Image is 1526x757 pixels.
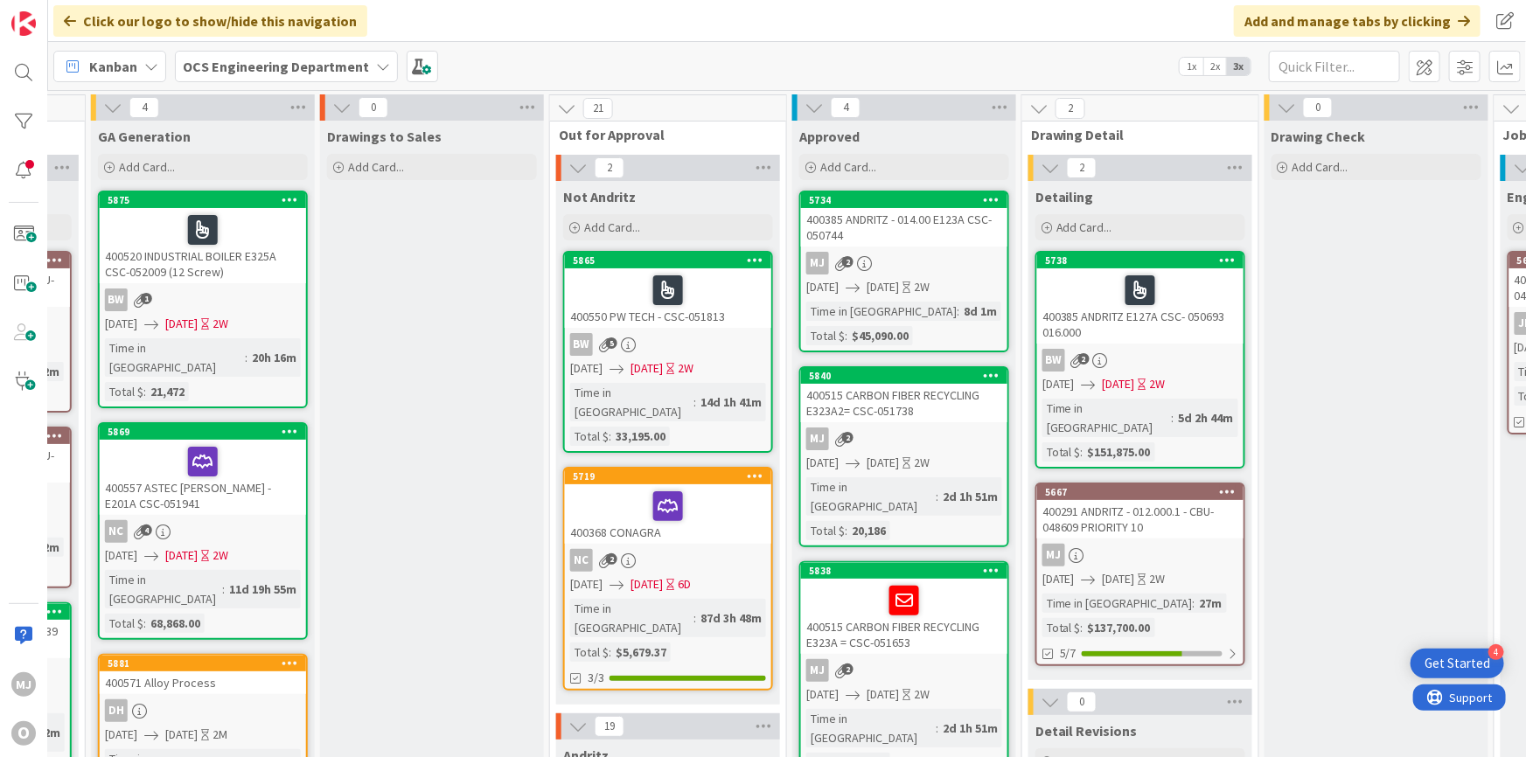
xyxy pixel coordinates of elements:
span: : [143,382,146,401]
span: Add Card... [1293,159,1348,175]
div: 5865 [565,253,771,268]
div: 5869 [108,426,306,438]
div: 400571 Alloy Process [100,671,306,694]
div: 2W [213,546,228,565]
span: 3/3 [588,669,604,687]
span: [DATE] [806,685,839,704]
div: Click our logo to show/hide this navigation [53,5,367,37]
span: : [245,348,247,367]
a: 5865400550 PW TECH - CSC-051813BW[DATE][DATE]2WTime in [GEOGRAPHIC_DATA]:14d 1h 41mTotal $:33,195.00 [563,251,773,453]
span: 2 [842,432,854,443]
span: 3x [1227,58,1251,75]
div: 4 [1488,644,1504,660]
div: O [11,721,36,746]
div: BW [570,333,593,356]
span: [DATE] [105,546,137,565]
span: : [222,580,225,599]
img: Visit kanbanzone.com [11,11,36,36]
div: Total $ [105,382,143,401]
span: 2 [1067,157,1097,178]
span: [DATE] [867,685,899,704]
span: 4 [831,97,861,118]
div: 5738 [1037,253,1244,268]
span: Add Card... [119,159,175,175]
span: [DATE] [1103,570,1135,588]
div: 20h 16m [247,348,301,367]
span: [DATE] [1103,375,1135,393]
div: 33,195.00 [611,427,670,446]
span: : [609,642,611,662]
div: 5667 [1045,486,1244,498]
span: 4 [129,97,159,118]
span: Drawings to Sales [327,128,442,145]
div: 5881 [100,656,306,671]
div: Time in [GEOGRAPHIC_DATA] [806,302,957,321]
span: Approved [799,128,860,145]
span: : [693,392,696,412]
span: 0 [1067,691,1097,712]
span: [DATE] [570,359,603,378]
span: 2 [842,256,854,267]
div: 5738 [1045,254,1244,267]
b: OCS Engineering Department [183,58,369,75]
div: Time in [GEOGRAPHIC_DATA] [570,383,693,421]
div: 2W [213,315,228,333]
div: $5,679.37 [611,642,671,662]
div: 2W [914,278,930,296]
span: 0 [359,97,388,118]
span: Detailing [1035,188,1094,205]
div: Total $ [806,326,845,345]
input: Quick Filter... [1269,51,1400,82]
div: 5881 [108,657,306,670]
div: 68,868.00 [146,614,205,633]
a: 5738400385 ANDRITZ E127A CSC- 050693 016.000BW[DATE][DATE]2WTime in [GEOGRAPHIC_DATA]:5d 2h 44mTo... [1035,251,1245,469]
div: 400385 ANDRITZ - 014.00 E123A CSC-050744 [801,208,1007,247]
span: Not Andritz [563,188,636,205]
span: : [845,326,847,345]
span: 2 [842,663,854,675]
div: 5869400557 ASTEC [PERSON_NAME] - E201A CSC-051941 [100,424,306,515]
span: : [845,521,847,540]
span: [DATE] [806,454,839,472]
div: Time in [GEOGRAPHIC_DATA] [105,570,222,608]
div: 5719 [565,469,771,484]
span: [DATE] [165,726,198,744]
span: : [1193,594,1195,613]
div: 400557 ASTEC [PERSON_NAME] - E201A CSC-051941 [100,440,306,515]
div: MJ [806,252,829,274]
div: 5840 [801,368,1007,384]
div: 5875 [108,194,306,206]
div: BW [1037,349,1244,372]
span: Kanban [89,56,137,77]
div: 2W [1150,375,1166,393]
div: 5734 [801,192,1007,208]
div: BW [1042,349,1065,372]
span: : [143,614,146,633]
div: 400515 CARBON FIBER RECYCLING E323A2= CSC-051738 [801,384,1007,422]
span: GA Generation [98,128,191,145]
div: 5738400385 ANDRITZ E127A CSC- 050693 016.000 [1037,253,1244,344]
a: 5840400515 CARBON FIBER RECYCLING E323A2= CSC-051738MJ[DATE][DATE]2WTime in [GEOGRAPHIC_DATA]:2d ... [799,366,1009,547]
div: MJ [801,427,1007,450]
span: : [936,719,938,738]
div: 5875 [100,192,306,208]
div: 5719 [573,470,771,483]
span: 5/7 [1060,644,1077,663]
div: 8d 1m [959,302,1001,321]
span: 1 [141,293,152,304]
span: [DATE] [631,575,663,594]
div: BW [105,288,128,311]
span: Add Card... [584,219,640,235]
span: [DATE] [105,315,137,333]
div: DH [105,699,128,722]
div: 11d 19h 55m [225,580,301,599]
span: Add Card... [348,159,404,175]
div: MJ [11,672,36,697]
span: [DATE] [570,575,603,594]
div: NC [565,549,771,572]
div: MJ [1037,544,1244,566]
div: Total $ [570,427,609,446]
span: Add Card... [820,159,876,175]
div: 5875400520 INDUSTRIAL BOILER E325A CSC-052009 (12 Screw) [100,192,306,283]
div: 5d 2h 44m [1174,408,1238,427]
